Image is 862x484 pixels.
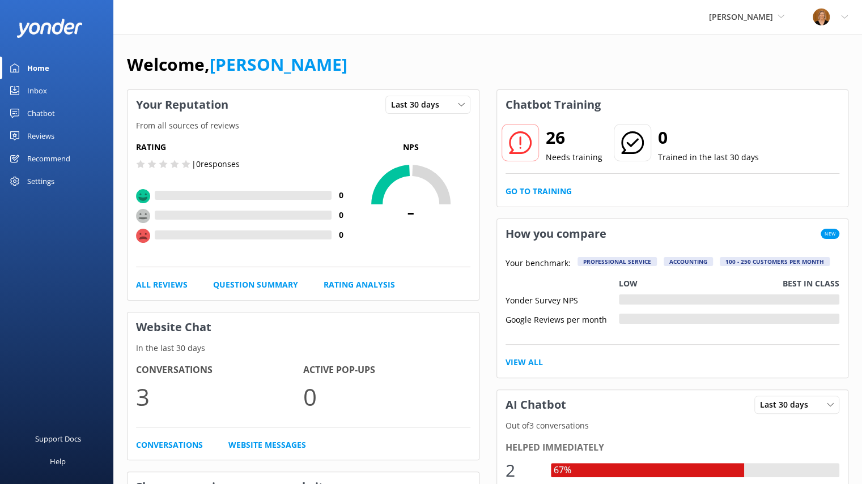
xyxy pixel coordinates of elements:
[506,294,619,305] div: Yonder Survey NPS
[303,378,470,416] p: 0
[760,399,815,411] span: Last 30 days
[27,57,49,79] div: Home
[136,141,351,153] h5: Rating
[551,463,574,478] div: 67%
[506,314,619,324] div: Google Reviews per month
[210,53,347,76] a: [PERSON_NAME]
[720,257,830,266] div: 100 - 250 customers per month
[391,98,446,111] span: Last 30 days
[192,158,240,170] p: | 0 responses
[127,51,347,78] h1: Welcome,
[658,124,759,151] h2: 0
[136,378,303,416] p: 3
[497,419,848,432] p: Out of 3 conversations
[709,11,773,22] span: [PERSON_NAME]
[27,79,47,102] div: Inbox
[546,124,602,151] h2: 26
[213,279,298,291] a: Question Summary
[128,312,479,342] h3: Website Chat
[128,90,237,119] h3: Your Reputation
[27,125,54,147] div: Reviews
[351,141,470,153] p: NPS
[136,279,188,291] a: All Reviews
[497,90,609,119] h3: Chatbot Training
[128,119,479,132] p: From all sources of reviews
[497,390,575,419] h3: AI Chatbot
[332,189,351,202] h4: 0
[332,209,351,221] h4: 0
[546,151,602,164] p: Needs training
[813,8,830,25] img: 1-1617059290.jpg
[27,147,70,170] div: Recommend
[351,196,470,225] span: -
[228,439,306,451] a: Website Messages
[136,363,303,378] h4: Conversations
[17,19,82,37] img: yonder-white-logo.png
[506,356,543,369] a: View All
[658,151,759,164] p: Trained in the last 30 days
[664,257,713,266] div: Accounting
[324,279,395,291] a: Rating Analysis
[578,257,657,266] div: Professional Service
[332,229,351,241] h4: 0
[35,427,81,450] div: Support Docs
[619,277,638,290] p: Low
[27,102,55,125] div: Chatbot
[50,450,66,473] div: Help
[136,439,203,451] a: Conversations
[506,440,840,455] div: Helped immediately
[497,219,615,249] h3: How you compare
[783,277,839,290] p: Best in class
[27,170,54,192] div: Settings
[821,229,839,239] span: New
[506,257,571,271] p: Your benchmark:
[128,342,479,354] p: In the last 30 days
[506,457,540,484] div: 2
[506,185,572,198] a: Go to Training
[303,363,470,378] h4: Active Pop-ups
